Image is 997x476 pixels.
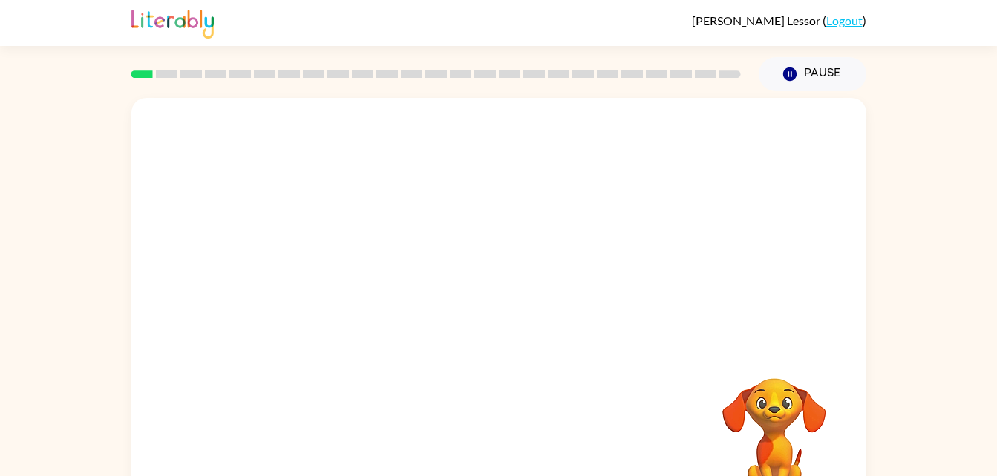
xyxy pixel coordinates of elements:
[692,13,866,27] div: ( )
[692,13,823,27] span: [PERSON_NAME] Lessor
[131,6,214,39] img: Literably
[826,13,863,27] a: Logout
[759,57,866,91] button: Pause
